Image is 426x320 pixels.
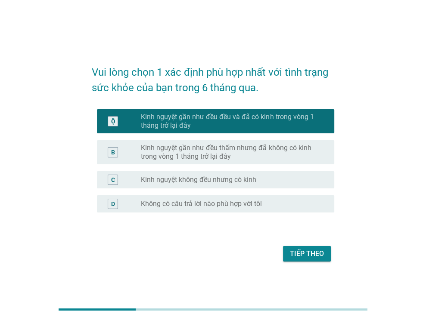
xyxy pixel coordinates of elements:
[111,176,115,183] font: C
[141,144,311,160] font: Kinh nguyệt gần như đều thấm nhưng đã không có kinh trong vòng 1 tháng trở lại đây
[110,109,115,134] font: MỘT
[111,149,115,156] font: B
[92,66,331,94] font: Vui lòng chọn 1 xác định phù hợp nhất với tình trạng sức khỏe của bạn trong 6 tháng qua.
[141,200,262,208] font: Không có câu trả lời nào phù hợp với tôi
[290,249,324,258] font: Tiếp theo
[141,175,256,184] font: Kinh nguyệt không đều nhưng có kinh
[141,113,314,129] font: Kinh nguyệt gần như đều đều và đã có kinh trong vòng 1 tháng trở lại đây
[283,246,331,262] button: Tiếp theo
[111,200,115,207] font: D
